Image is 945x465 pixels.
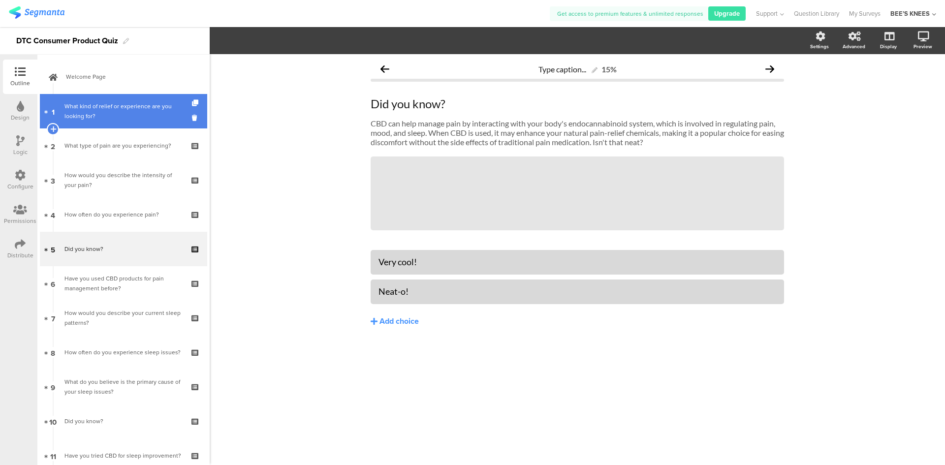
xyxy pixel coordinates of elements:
span: Welcome Page [66,72,192,82]
div: Settings [810,43,829,50]
div: Outline [10,79,30,88]
a: 10 Did you know? [40,404,207,438]
div: Design [11,113,30,122]
button: Add choice [371,309,784,334]
div: How would you describe your current sleep patterns? [64,308,182,328]
span: 5 [51,244,55,254]
div: Add choice [379,316,419,327]
div: How often do you experience sleep issues? [64,347,182,357]
div: Permissions [4,217,36,225]
div: Distribute [7,251,33,260]
a: 6 Have you used CBD products for pain management before? [40,266,207,301]
div: Configure [7,182,33,191]
div: Very cool! [378,256,776,268]
a: 4 How often do you experience pain? [40,197,207,232]
img: segmanta logo [9,6,64,19]
i: Duplicate [192,100,200,106]
div: Neat-o! [378,286,776,297]
div: Have you tried CBD for sleep improvement? [64,451,182,461]
div: BEE’S KNEES [890,9,930,18]
div: How often do you experience pain? [64,210,182,219]
a: 8 How often do you experience sleep issues? [40,335,207,370]
span: 2 [51,140,55,151]
div: What kind of relief or experience are you looking for? [64,101,182,121]
div: Have you used CBD products for pain management before? [64,274,182,293]
i: Delete [192,113,200,123]
span: 7 [51,312,55,323]
span: 9 [51,381,55,392]
div: Display [880,43,897,50]
a: Welcome Page [40,60,207,94]
span: Support [756,9,778,18]
a: 3 How would you describe the intensity of your pain? [40,163,207,197]
span: Get access to premium features & unlimited responses [557,9,703,18]
div: Did you know? [64,416,182,426]
div: Logic [13,148,28,156]
div: Did you know? [64,244,182,254]
p: CBD can help manage pain by interacting with your body's endocannabinoid system, which is involve... [371,119,784,147]
span: 3 [51,175,55,186]
span: 1 [52,106,55,117]
span: 11 [50,450,56,461]
span: Type caption... [538,64,586,74]
div: How would you describe the intensity of your pain? [64,170,182,190]
a: 1 What kind of relief or experience are you looking for? [40,94,207,128]
div: DTC Consumer Product Quiz [16,33,118,49]
div: 15% [601,64,617,74]
span: 8 [51,347,55,358]
div: What type of pain are you experiencing? [64,141,182,151]
a: 2 What type of pain are you experiencing? [40,128,207,163]
div: Preview [913,43,932,50]
div: What do you believe is the primary cause of your sleep issues? [64,377,182,397]
span: 10 [49,416,57,427]
span: 4 [51,209,55,220]
div: Advanced [843,43,865,50]
span: 6 [51,278,55,289]
a: 5 Did you know? [40,232,207,266]
a: 9 What do you believe is the primary cause of your sleep issues? [40,370,207,404]
a: 7 How would you describe your current sleep patterns? [40,301,207,335]
span: Upgrade [714,9,740,18]
p: Did you know? [371,96,784,111]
